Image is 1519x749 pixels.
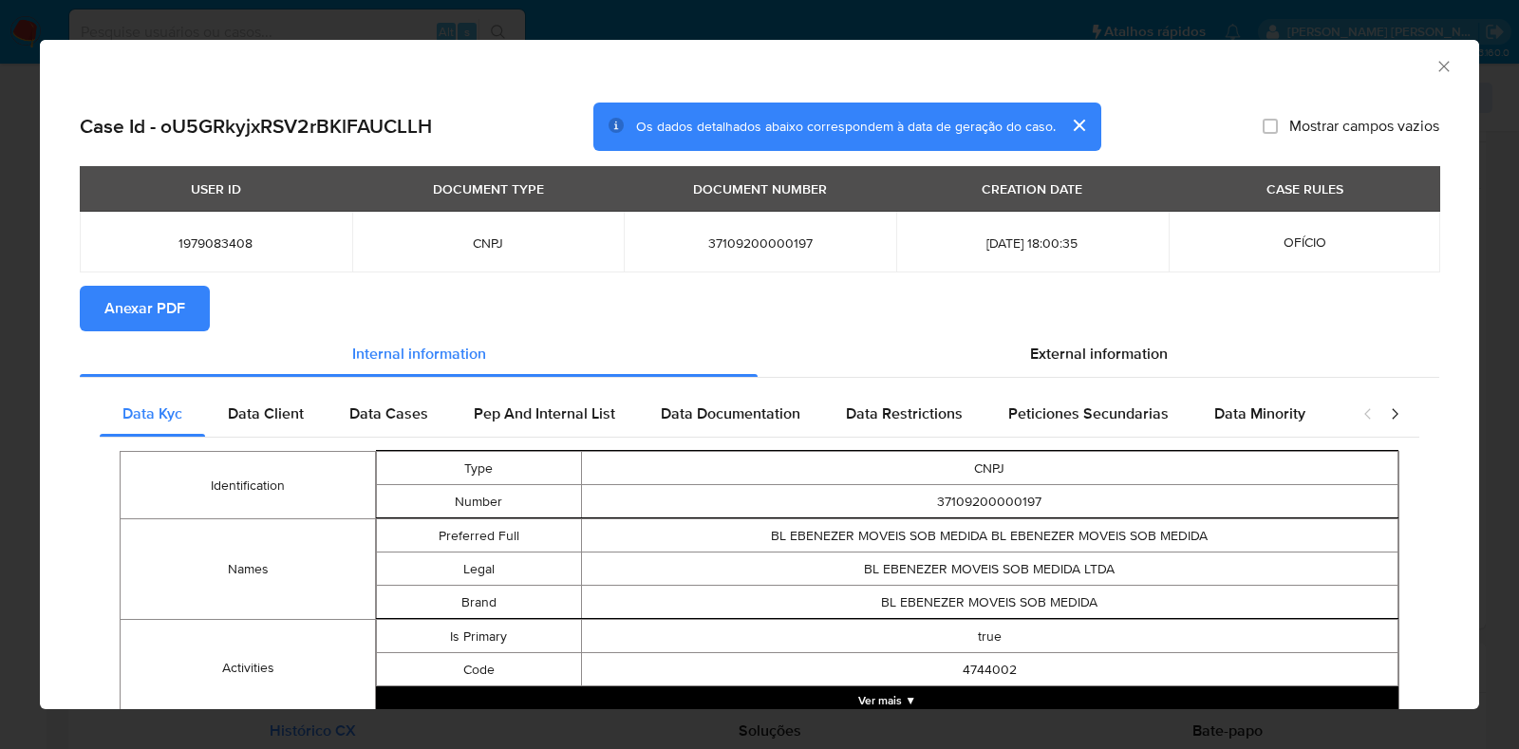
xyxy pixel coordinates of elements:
div: DOCUMENT NUMBER [682,173,838,205]
div: DOCUMENT TYPE [422,173,555,205]
span: Anexar PDF [104,288,185,329]
div: CREATION DATE [970,173,1094,205]
span: Data Client [228,403,304,424]
span: OFÍCIO [1284,233,1326,252]
td: 4744002 [581,653,1398,686]
span: Peticiones Secundarias [1008,403,1169,424]
div: USER ID [179,173,253,205]
span: Data Cases [349,403,428,424]
span: External information [1030,343,1168,365]
td: 37109200000197 [581,485,1398,518]
span: [DATE] 18:00:35 [919,234,1146,252]
td: Brand [377,586,581,619]
td: CNPJ [581,452,1398,485]
span: Pep And Internal List [474,403,615,424]
td: Code [377,653,581,686]
span: Internal information [352,343,486,365]
td: Legal [377,552,581,586]
button: cerrar [1056,103,1101,148]
span: Os dados detalhados abaixo correspondem à data de geração do caso. [636,117,1056,136]
div: Detailed internal info [100,391,1343,437]
td: BL EBENEZER MOVEIS SOB MEDIDA LTDA [581,552,1398,586]
span: Data Kyc [122,403,182,424]
div: CASE RULES [1255,173,1355,205]
td: BL EBENEZER MOVEIS SOB MEDIDA [581,586,1398,619]
h2: Case Id - oU5GRkyjxRSV2rBKlFAUCLLH [80,114,432,139]
span: Data Restrictions [846,403,963,424]
span: 1979083408 [103,234,329,252]
td: Type [377,452,581,485]
td: Preferred Full [377,519,581,552]
button: Anexar PDF [80,286,210,331]
td: Number [377,485,581,518]
input: Mostrar campos vazios [1263,119,1278,134]
span: Data Documentation [661,403,800,424]
td: Identification [121,452,376,519]
td: Activities [121,620,376,716]
span: Data Minority [1214,403,1305,424]
span: 37109200000197 [647,234,873,252]
td: Names [121,519,376,620]
div: Detailed info [80,331,1439,377]
div: closure-recommendation-modal [40,40,1479,709]
button: Expand array [376,686,1398,715]
span: Mostrar campos vazios [1289,117,1439,136]
td: BL EBENEZER MOVEIS SOB MEDIDA BL EBENEZER MOVEIS SOB MEDIDA [581,519,1398,552]
button: Fechar a janela [1435,57,1452,74]
td: Is Primary [377,620,581,653]
span: CNPJ [375,234,602,252]
td: true [581,620,1398,653]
